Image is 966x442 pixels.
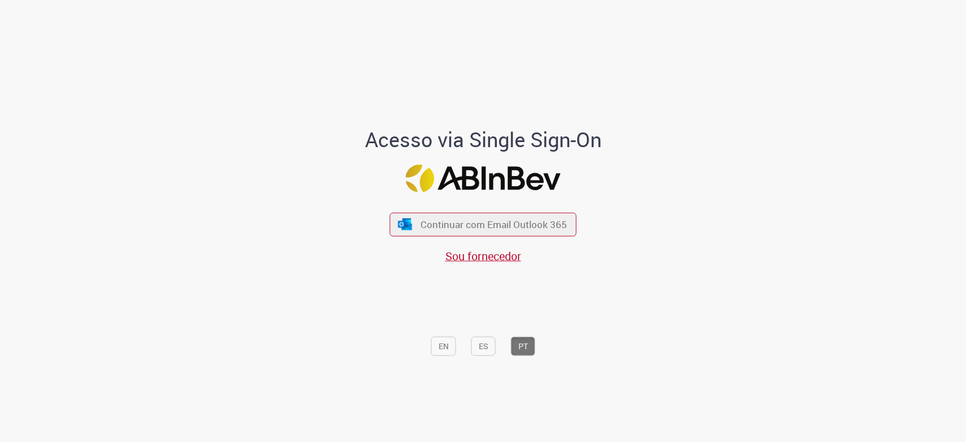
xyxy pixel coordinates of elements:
button: PT [511,336,535,355]
button: ES [471,336,496,355]
span: Continuar com Email Outlook 365 [420,218,567,231]
img: ícone Azure/Microsoft 360 [397,218,413,230]
button: ícone Azure/Microsoft 360 Continuar com Email Outlook 365 [390,213,577,236]
button: EN [431,336,456,355]
a: Sou fornecedor [445,248,521,263]
img: Logo ABInBev [406,164,561,192]
h1: Acesso via Single Sign-On [326,128,640,151]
